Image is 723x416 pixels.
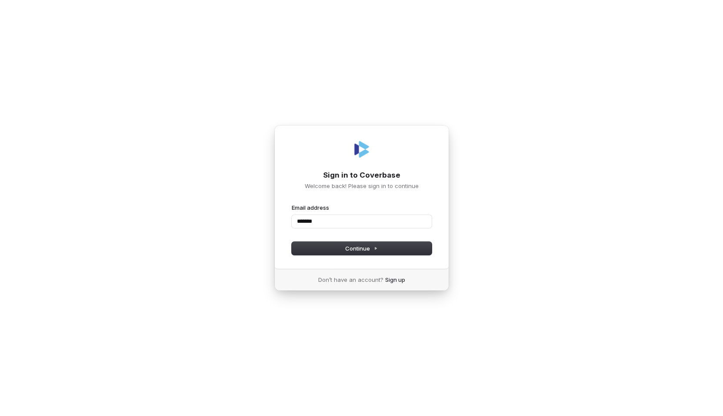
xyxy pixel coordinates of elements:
[292,170,432,181] h1: Sign in to Coverbase
[292,204,329,211] label: Email address
[345,244,378,252] span: Continue
[292,182,432,190] p: Welcome back! Please sign in to continue
[385,276,405,284] a: Sign up
[292,242,432,255] button: Continue
[318,276,383,284] span: Don’t have an account?
[351,139,372,160] img: Coverbase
